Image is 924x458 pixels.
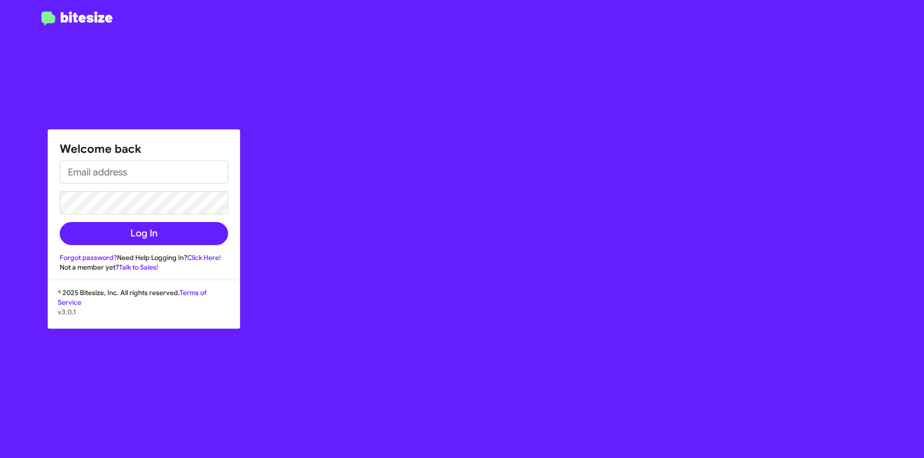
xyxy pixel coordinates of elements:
div: © 2025 Bitesize, Inc. All rights reserved. [48,288,240,328]
p: v3.0.1 [58,307,230,317]
h1: Welcome back [60,141,228,157]
a: Forgot password? [60,253,117,262]
a: Click Here! [187,253,221,262]
div: Not a member yet? [60,262,228,272]
input: Email address [60,161,228,184]
button: Log In [60,222,228,245]
div: Need Help Logging In? [60,253,228,262]
a: Talk to Sales! [119,263,158,272]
